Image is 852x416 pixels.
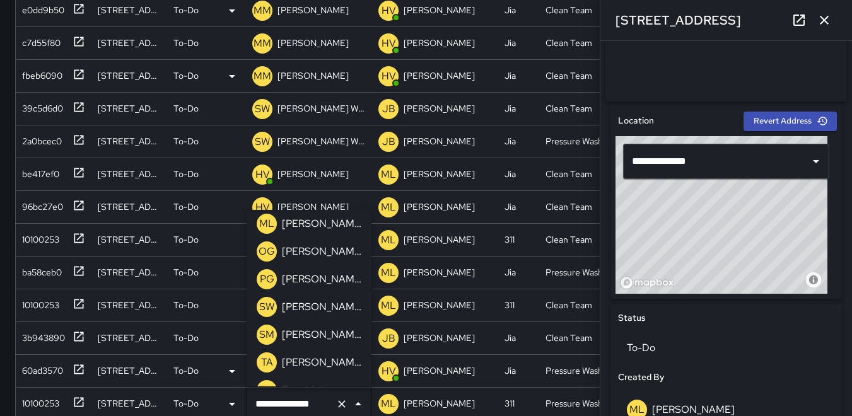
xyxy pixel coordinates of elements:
[546,200,592,213] div: Clean Team
[505,168,516,180] div: Jia
[254,69,271,84] p: MM
[546,266,612,279] div: Pressure Washing
[282,272,361,287] p: [PERSON_NAME]
[404,37,475,49] p: [PERSON_NAME]
[546,37,592,49] div: Clean Team
[282,244,361,259] p: [PERSON_NAME]
[546,4,592,16] div: Clean Team
[505,397,515,410] div: 311
[255,167,270,182] p: HV
[254,36,271,51] p: MM
[381,298,396,313] p: ML
[259,216,274,231] p: ML
[173,233,199,246] p: To-Do
[381,233,396,248] p: ML
[255,200,270,215] p: HV
[404,332,475,344] p: [PERSON_NAME]
[255,134,270,149] p: SW
[404,266,475,279] p: [PERSON_NAME]
[505,233,515,246] div: 311
[546,233,592,246] div: Clean Team
[98,266,161,279] div: 1018 Mission Street
[98,69,161,82] div: 1098a Market Street
[382,3,396,18] p: HV
[546,299,592,311] div: Clean Team
[333,395,351,413] button: Clear
[349,395,367,413] button: Close
[404,233,475,246] p: [PERSON_NAME]
[282,355,361,370] p: [PERSON_NAME]
[404,135,475,147] p: [PERSON_NAME]
[505,299,515,311] div: 311
[17,294,59,311] div: 10100253
[98,168,161,180] div: 1098a Market Street
[404,299,475,311] p: [PERSON_NAME]
[173,4,199,16] p: To-Do
[505,266,516,279] div: Jia
[277,102,366,115] p: [PERSON_NAME] Weekly
[404,69,475,82] p: [PERSON_NAME]
[259,244,275,259] p: OG
[282,299,361,315] p: [PERSON_NAME] Weekly
[259,299,274,315] p: SW
[173,364,199,377] p: To-Do
[17,64,62,82] div: fbeb6090
[404,364,475,377] p: [PERSON_NAME]
[382,134,395,149] p: JB
[98,4,161,16] div: 964 Market Street
[546,69,592,82] div: Clean Team
[505,332,516,344] div: Jia
[404,4,475,16] p: [PERSON_NAME]
[382,101,395,117] p: JB
[173,200,199,213] p: To-Do
[98,37,161,49] div: 960 Market Street
[255,101,270,117] p: SW
[98,200,161,213] div: 1035 Market Street
[173,299,199,311] p: To-Do
[382,69,396,84] p: HV
[546,364,612,377] div: Pressure Washing
[282,327,361,342] p: [PERSON_NAME]
[546,168,592,180] div: Clean Team
[259,383,274,398] p: TM
[282,383,361,398] p: Tree Maintenance
[173,168,199,180] p: To-Do
[98,364,161,377] div: 83 Eddy Street
[17,326,65,344] div: 3b943890
[546,332,592,344] div: Clean Team
[17,359,63,377] div: 60ad3570
[505,200,516,213] div: Jia
[546,397,612,410] div: Pressure Washing
[98,135,161,147] div: 1133 Market Street
[382,331,395,346] p: JB
[261,355,273,370] p: TA
[381,200,396,215] p: ML
[404,397,475,410] p: [PERSON_NAME]
[98,299,161,311] div: 537 Jessie Street
[98,332,161,344] div: 486 Jessie Street
[17,97,63,115] div: 39c5d6d0
[404,102,475,115] p: [PERSON_NAME]
[277,37,349,49] p: [PERSON_NAME]
[505,37,516,49] div: Jia
[254,3,271,18] p: MM
[173,266,199,279] p: To-Do
[381,396,396,412] p: ML
[505,4,516,16] div: Jia
[277,200,349,213] p: [PERSON_NAME]
[505,69,516,82] div: Jia
[381,167,396,182] p: ML
[505,364,516,377] div: Jia
[173,102,199,115] p: To-Do
[505,135,516,147] div: Jia
[17,195,63,213] div: 96bc27e0
[17,32,61,49] div: c7d55f80
[17,228,59,246] div: 10100253
[505,102,516,115] div: Jia
[17,392,59,410] div: 10100253
[173,332,199,344] p: To-Do
[17,130,62,147] div: 2a0bcec0
[277,168,349,180] p: [PERSON_NAME]
[98,102,161,115] div: 1133 Market Street
[404,200,475,213] p: [PERSON_NAME]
